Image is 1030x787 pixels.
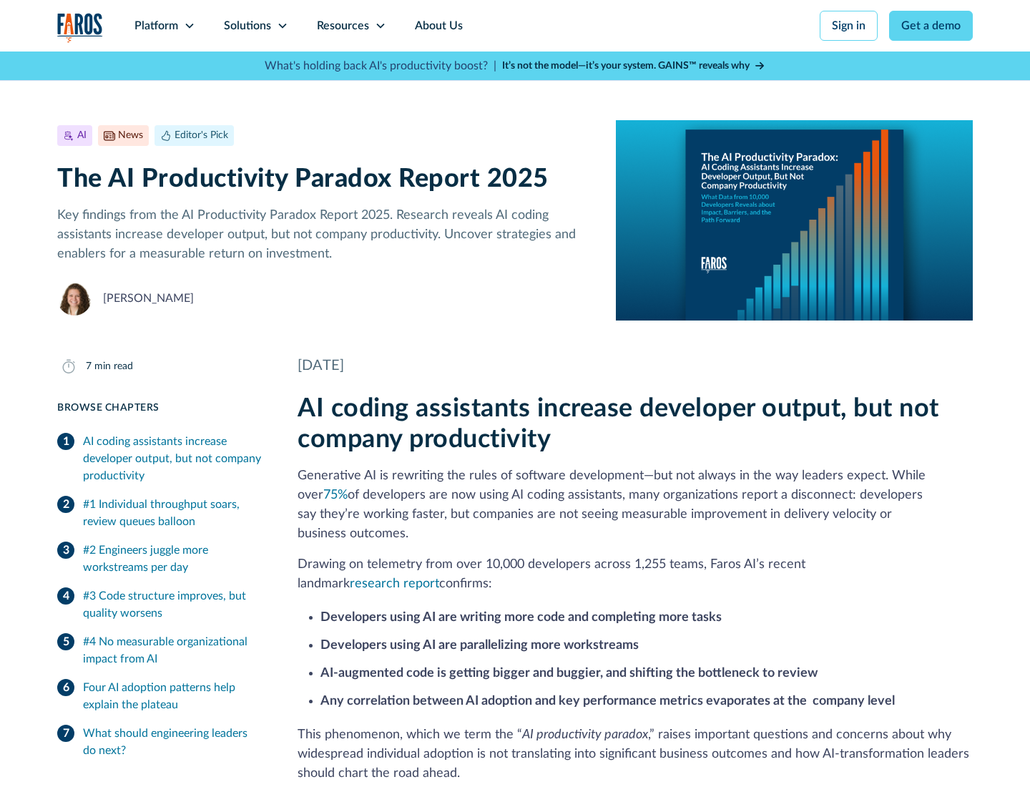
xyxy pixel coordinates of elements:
[57,490,263,536] a: #1 Individual throughput soars, review queues balloon
[320,611,722,624] strong: Developers using AI are writing more code and completing more tasks
[320,667,818,680] strong: AI-augmented code is getting bigger and buggier, and shifting the bottleneck to review
[57,401,263,416] div: Browse Chapters
[320,695,895,708] strong: Any correlation between AI adoption and key performance metrics evaporates at the company level
[83,633,263,668] div: #4 No measurable organizational impact from AI
[175,128,228,143] div: Editor's Pick
[57,627,263,673] a: #4 No measurable organizational impact from AI
[298,393,973,455] h2: AI coding assistants increase developer output, but not company productivity
[83,433,263,484] div: AI coding assistants increase developer output, but not company productivity
[298,725,973,783] p: This phenomenon, which we term the “ ,” raises important questions and concerns about why widespr...
[57,673,263,719] a: Four AI adoption patterns help explain the plateau
[57,281,92,316] img: Neely Dunlap
[83,679,263,713] div: Four AI adoption patterns help explain the plateau
[298,555,973,594] p: Drawing on telemetry from over 10,000 developers across 1,255 teams, Faros AI’s recent landmark c...
[57,582,263,627] a: #3 Code structure improves, but quality worsens
[83,587,263,622] div: #3 Code structure improves, but quality worsens
[320,639,639,652] strong: Developers using AI are parallelizing more workstreams
[298,466,973,544] p: Generative AI is rewriting the rules of software development—but not always in the way leaders ex...
[298,355,973,376] div: [DATE]
[889,11,973,41] a: Get a demo
[522,728,648,741] em: AI productivity paradox
[83,496,263,530] div: #1 Individual throughput soars, review queues balloon
[83,725,263,759] div: What should engineering leaders do next?
[502,61,750,71] strong: It’s not the model—it’s your system. GAINS™ reveals why
[265,57,496,74] p: What's holding back AI's productivity boost? |
[94,359,133,374] div: min read
[103,290,194,307] div: [PERSON_NAME]
[118,128,143,143] div: News
[134,17,178,34] div: Platform
[317,17,369,34] div: Resources
[77,128,87,143] div: AI
[57,206,593,264] p: Key findings from the AI Productivity Paradox Report 2025. Research reveals AI coding assistants ...
[224,17,271,34] div: Solutions
[86,359,92,374] div: 7
[57,719,263,765] a: What should engineering leaders do next?
[83,542,263,576] div: #2 Engineers juggle more workstreams per day
[57,536,263,582] a: #2 Engineers juggle more workstreams per day
[820,11,878,41] a: Sign in
[323,489,348,502] a: 75%
[350,577,439,590] a: research report
[57,13,103,42] a: home
[57,427,263,490] a: AI coding assistants increase developer output, but not company productivity
[616,120,973,321] img: A report cover on a blue background. The cover reads:The AI Productivity Paradox: AI Coding Assis...
[502,59,765,74] a: It’s not the model—it’s your system. GAINS™ reveals why
[57,13,103,42] img: Logo of the analytics and reporting company Faros.
[57,164,593,195] h1: The AI Productivity Paradox Report 2025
